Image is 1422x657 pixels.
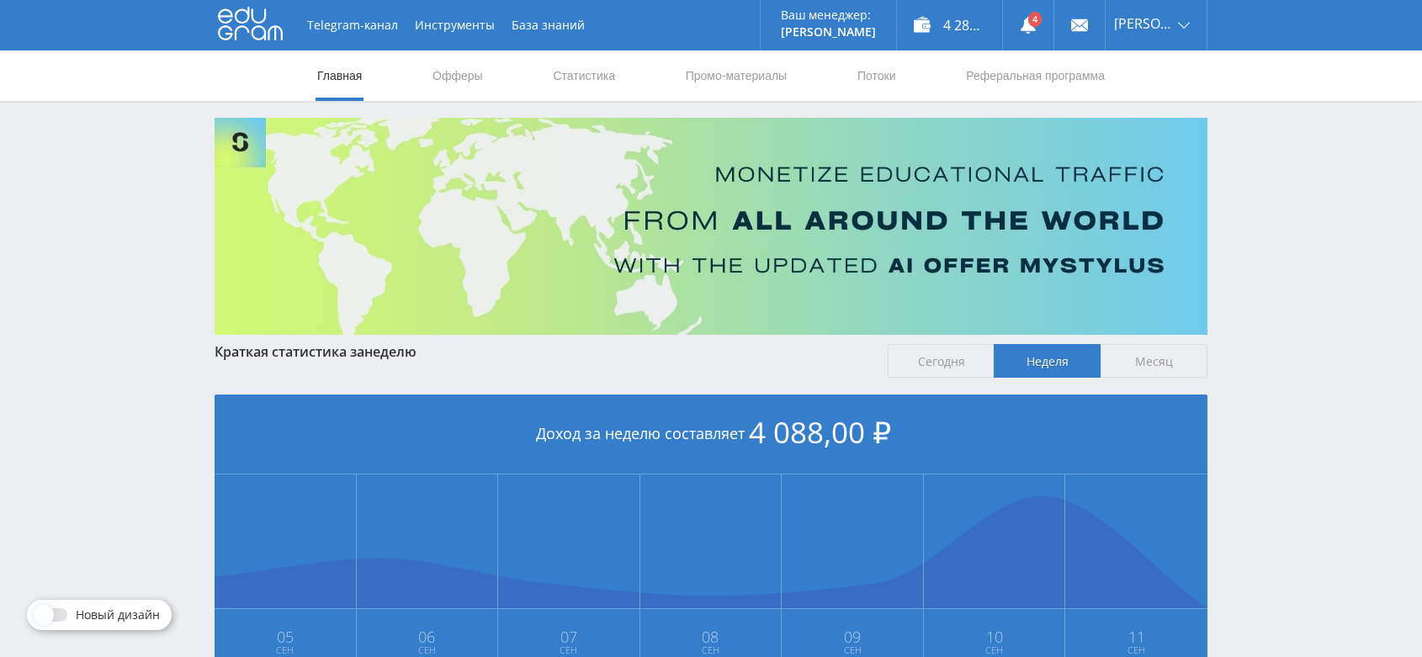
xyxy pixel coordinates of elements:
span: Сен [641,644,781,657]
span: [PERSON_NAME] [1114,17,1173,30]
span: Сен [1066,644,1207,657]
a: Офферы [431,50,485,101]
img: Banner [215,118,1207,335]
a: Статистика [551,50,617,101]
span: 11 [1066,630,1207,644]
span: Сен [783,644,922,657]
span: Сен [215,644,355,657]
a: Промо-материалы [684,50,788,101]
a: Главная [316,50,363,101]
span: Сен [499,644,639,657]
p: Ваш менеджер: [781,8,876,22]
span: Новый дизайн [76,608,160,622]
a: Реферальная программа [964,50,1106,101]
span: 07 [499,630,639,644]
div: Доход за неделю составляет [215,395,1207,474]
span: Месяц [1101,344,1207,378]
a: Потоки [856,50,898,101]
div: Краткая статистика за [215,344,871,359]
span: Сен [925,644,1064,657]
span: 05 [215,630,355,644]
span: 09 [783,630,922,644]
span: Сен [358,644,497,657]
span: неделю [364,342,417,361]
span: 10 [925,630,1064,644]
span: Неделя [994,344,1101,378]
span: 08 [641,630,781,644]
p: [PERSON_NAME] [781,25,876,39]
span: 4 088,00 ₽ [749,412,891,452]
span: 06 [358,630,497,644]
span: Сегодня [888,344,995,378]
